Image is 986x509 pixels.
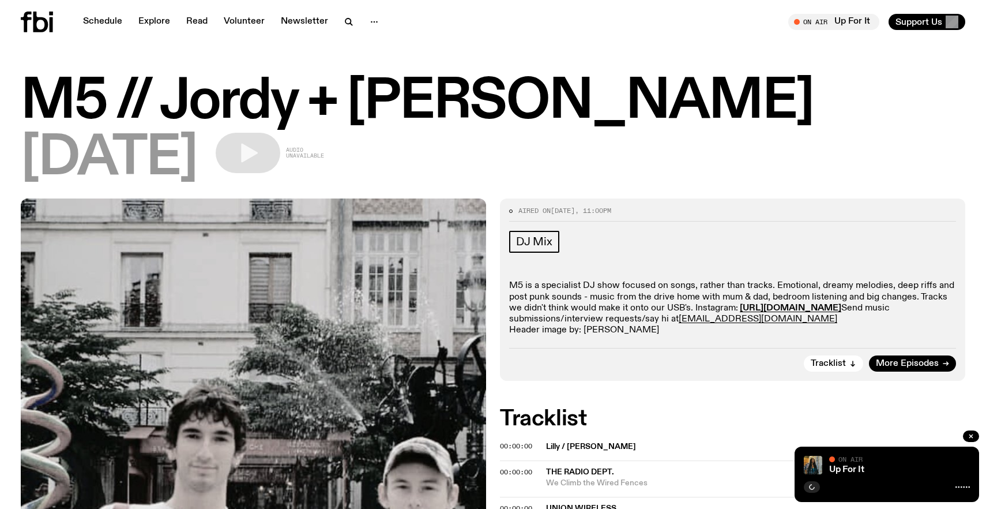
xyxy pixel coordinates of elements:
[876,360,939,368] span: More Episodes
[21,133,197,185] span: [DATE]
[274,14,335,30] a: Newsletter
[76,14,129,30] a: Schedule
[217,14,272,30] a: Volunteer
[546,468,614,476] span: The Radio Dept.
[788,14,879,30] button: On AirUp For It
[575,206,611,215] span: , 11:00pm
[518,206,551,215] span: Aired on
[131,14,177,30] a: Explore
[804,456,822,474] img: Ify - a Brown Skin girl with black braided twists, looking up to the side with her tongue stickin...
[889,14,965,30] button: Support Us
[679,315,837,324] a: [EMAIL_ADDRESS][DOMAIN_NAME]
[500,443,532,450] button: 00:00:00
[286,147,324,159] span: Audio unavailable
[509,280,956,336] p: M5 is a specialist DJ show focused on songs, rather than tracks. Emotional, dreamy melodies, deep...
[179,14,214,30] a: Read
[804,355,863,372] button: Tracklist
[869,355,956,372] a: More Episodes
[21,76,965,128] h1: M5 // Jordy + [PERSON_NAME]
[838,455,863,463] span: On Air
[500,467,532,477] span: 00:00:00
[811,360,846,368] span: Tracklist
[829,465,864,474] a: Up For It
[509,231,559,253] a: DJ Mix
[546,441,958,452] span: Lilly / [PERSON_NAME]
[500,409,965,429] h2: Tracklist
[500,469,532,476] button: 00:00:00
[546,478,965,489] span: We Climb the Wired Fences
[740,304,841,313] a: [URL][DOMAIN_NAME]
[895,17,942,27] span: Support Us
[551,206,575,215] span: [DATE]
[516,235,552,248] span: DJ Mix
[500,441,532,451] span: 00:00:00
